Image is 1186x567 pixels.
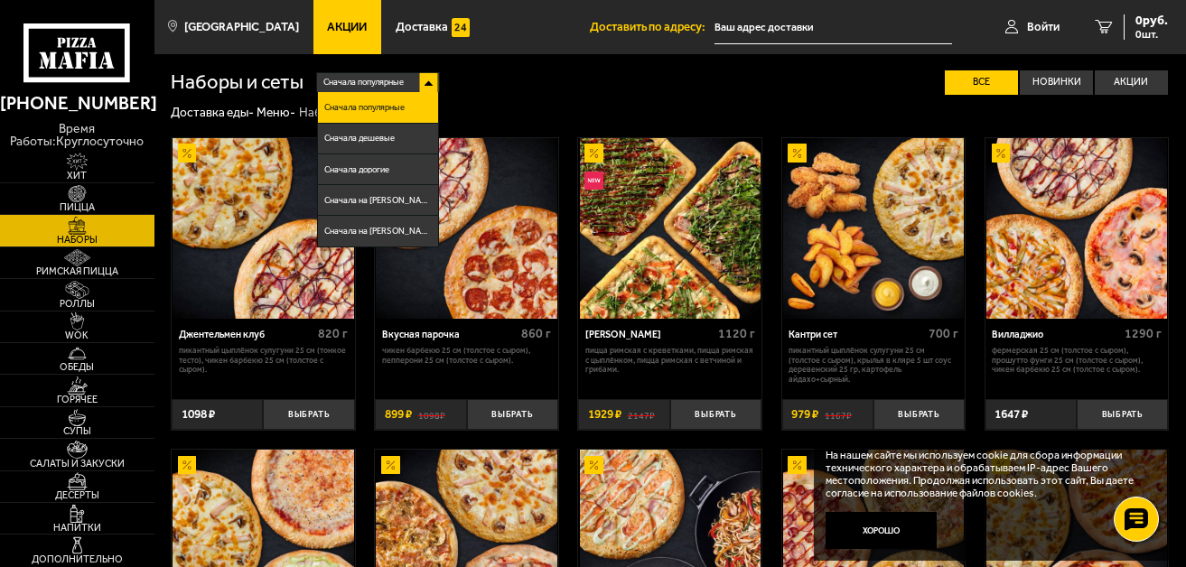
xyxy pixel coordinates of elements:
span: 1120 г [718,326,755,341]
span: 1098 ₽ [182,408,215,421]
span: 1929 ₽ [588,408,621,421]
span: Акции [327,21,367,33]
p: Чикен Барбекю 25 см (толстое с сыром), Пепперони 25 см (толстое с сыром). [382,346,552,366]
img: Акционный [992,144,1011,163]
img: Акционный [178,144,197,163]
p: Пицца Римская с креветками, Пицца Римская с цыплёнком, Пицца Римская с ветчиной и грибами. [585,346,755,376]
p: Фермерская 25 см (толстое с сыром), Прошутто Фунги 25 см (толстое с сыром), Чикен Барбекю 25 см (... [992,346,1162,376]
img: 15daf4d41897b9f0e9f617042186c801.svg [452,18,471,37]
button: Хорошо [826,512,937,549]
a: Меню- [257,105,295,119]
label: Акции [1095,70,1168,95]
img: Вкусная парочка [376,138,556,319]
span: 860 г [521,326,551,341]
a: АкционныйВилладжио [985,138,1169,319]
p: Пикантный цыплёнок сулугуни 25 см (тонкое тесто), Чикен Барбекю 25 см (толстое с сыром). [179,346,349,376]
span: Сначала дешевые [324,134,395,143]
span: [GEOGRAPHIC_DATA] [184,21,299,33]
span: 899 ₽ [385,408,412,421]
img: Новинка [584,172,603,191]
div: Вкусная парочка [382,329,518,340]
span: Доставка [396,21,448,33]
a: АкционныйКантри сет [782,138,966,319]
label: Все [945,70,1018,95]
img: Акционный [788,144,807,163]
div: Вилладжио [992,329,1120,340]
label: Новинки [1020,70,1093,95]
span: Сначала популярные [323,70,404,94]
div: [PERSON_NAME] [585,329,714,340]
img: Акционный [381,456,400,475]
button: Выбрать [670,399,761,430]
a: Доставка еды- [171,105,254,119]
img: Акционный [178,456,197,475]
div: Наборы [299,105,344,121]
button: Выбрать [467,399,558,430]
span: 0 шт. [1135,29,1168,40]
span: Войти [1027,21,1060,33]
span: Доставить по адресу: [590,21,714,33]
div: Кантри сет [789,329,924,340]
a: АкционныйДжентельмен клуб [172,138,355,319]
div: Джентельмен клуб [179,329,314,340]
span: 820 г [318,326,348,341]
button: Выбрать [1077,399,1168,430]
button: Выбрать [873,399,965,430]
img: Мама Миа [580,138,761,319]
img: Акционный [584,456,603,475]
img: Вилладжио [986,138,1167,319]
span: Сначала на [PERSON_NAME] [324,227,432,236]
button: Выбрать [263,399,354,430]
s: 1098 ₽ [418,408,445,421]
img: Акционный [788,456,807,475]
s: 2147 ₽ [628,408,655,421]
span: Сначала популярные [324,103,405,112]
img: Джентельмен клуб [173,138,353,319]
a: АкционныйВкусная парочка [375,138,558,319]
h1: Наборы и сеты [171,73,304,93]
span: Сначала на [PERSON_NAME] [324,196,432,205]
span: 1290 г [1125,326,1162,341]
s: 1167 ₽ [825,408,852,421]
span: 979 ₽ [791,408,818,421]
span: 1647 ₽ [995,408,1028,421]
img: Кантри сет [783,138,964,319]
span: 700 г [929,326,958,341]
p: На нашем сайте мы используем cookie для сбора информации технического характера и обрабатываем IP... [826,449,1146,500]
span: 0 руб. [1135,14,1168,27]
img: Акционный [584,144,603,163]
input: Ваш адрес доставки [714,11,952,44]
span: Сначала дорогие [324,165,389,174]
p: Пикантный цыплёнок сулугуни 25 см (толстое с сыром), крылья в кляре 5 шт соус деревенский 25 гр, ... [789,346,958,386]
a: АкционныйНовинкаМама Миа [578,138,761,319]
